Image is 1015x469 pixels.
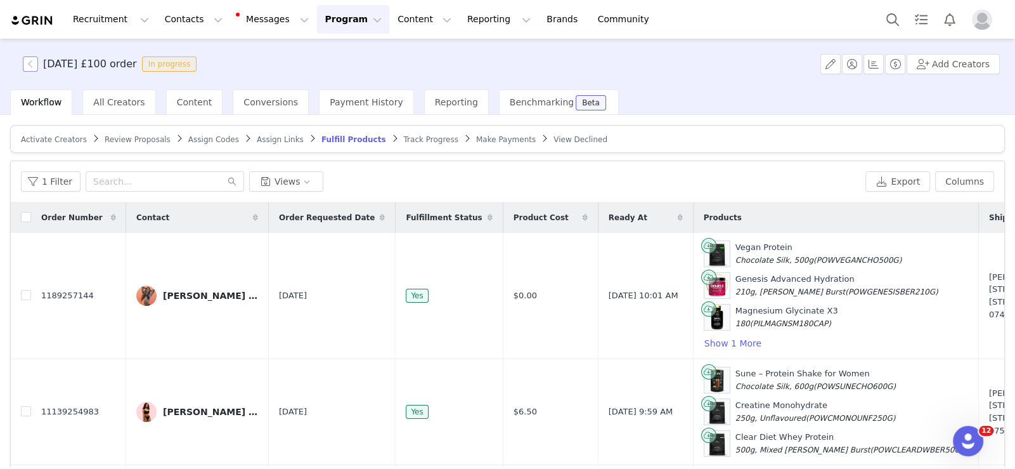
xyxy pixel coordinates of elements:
span: 500g, Mixed [PERSON_NAME] Burst [735,446,870,454]
span: Contact [136,212,169,223]
span: Product Cost [514,212,569,223]
div: Magnesium Glycinate X3 [735,305,838,329]
span: [DATE] [279,289,307,302]
span: $0.00 [514,289,537,302]
div: Vegan Protein [735,241,902,266]
span: Assign Codes [188,135,239,144]
button: Recruitment [65,5,157,34]
span: Make Payments [476,135,536,144]
span: Ready At [609,212,647,223]
span: [DATE] 10:01 AM [609,289,678,302]
div: [PERSON_NAME] PT [163,291,258,301]
div: [PERSON_NAME] • Cultural Women’s Lifestyle Coach [163,407,258,417]
span: 1189257144 [41,289,94,302]
a: Brands [539,5,589,34]
span: (PILMAGNSM180CAP) [750,319,831,328]
img: 63ea923d-c4f6-409b-b4de-6c2b7e9ab0e0.jpg [136,402,157,422]
span: Reporting [435,97,478,107]
div: Sune – Protein Shake for Women [735,367,896,392]
button: Columns [935,171,994,192]
button: 1 Filter [21,171,81,192]
span: 180 [735,319,750,328]
span: Assign Links [257,135,304,144]
div: Genesis Advanced Hydration [735,273,938,298]
img: Product Image [704,241,730,267]
span: [DATE] 9:59 AM [609,406,673,418]
img: Product Image [704,305,730,330]
span: (POWCMONOUNF250G) [806,414,895,423]
span: Payment History [330,97,403,107]
span: (POWVEGANCHO500G) [813,256,902,265]
span: Fulfillment Status [406,212,482,223]
span: 12 [979,426,993,436]
a: [PERSON_NAME] • Cultural Women’s Lifestyle Coach [136,402,258,422]
button: Search [879,5,907,34]
div: Clear Diet Whey Protein [735,431,968,456]
iframe: Intercom live chat [953,426,983,456]
span: 250g, Unflavoured [735,414,806,423]
span: [DATE] [279,406,307,418]
span: Products [704,212,742,223]
button: Views [249,171,323,192]
a: [PERSON_NAME] PT [136,286,258,306]
button: Show 1 More [704,336,762,351]
span: [object Object] [23,56,202,72]
span: Chocolate Silk, 600g [735,382,813,391]
span: Benchmarking [510,97,574,107]
img: placeholder-profile.jpg [972,10,992,30]
h3: [DATE] £100 order [43,56,137,72]
span: (POWGENESISBER210G) [845,287,938,296]
img: 3eedbd26-2d8c-471b-8bbc-1bcba16ca413.jpg [136,286,157,306]
button: Add Creators [907,54,1000,74]
i: icon: search [228,177,236,186]
span: Yes [406,289,428,303]
span: In progress [142,56,197,72]
img: Product Image [704,399,730,425]
span: (POWSUNECHO600G) [813,382,896,391]
span: 210g, [PERSON_NAME] Burst [735,287,845,296]
div: Creatine Monohydrate [735,399,896,424]
button: Content [390,5,459,34]
button: Notifications [936,5,964,34]
span: Yes [406,405,428,419]
span: $6.50 [514,406,537,418]
span: Chocolate Silk, 500g [735,256,813,265]
img: Product Image [704,431,730,456]
a: Tasks [907,5,935,34]
button: Program [317,5,389,34]
button: Export [865,171,930,192]
span: Order Number [41,212,103,223]
img: Product Image [704,367,730,393]
span: View Declined [553,135,607,144]
button: Reporting [460,5,538,34]
span: Order Requested Date [279,212,375,223]
span: Content [177,97,212,107]
img: grin logo [10,15,55,27]
span: 11139254983 [41,406,99,418]
span: Track Progress [403,135,458,144]
span: Conversions [243,97,298,107]
span: All Creators [93,97,145,107]
span: Fulfill Products [321,135,386,144]
span: (POWCLEARDWBER500G) [870,446,968,454]
input: Search... [86,171,244,192]
button: Profile [964,10,1005,30]
a: Community [590,5,663,34]
button: Messages [231,5,316,34]
img: Product Image [704,273,730,298]
button: Contacts [157,5,230,34]
span: Review Proposals [105,135,171,144]
span: Activate Creators [21,135,87,144]
div: Beta [582,99,600,107]
span: Workflow [21,97,61,107]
